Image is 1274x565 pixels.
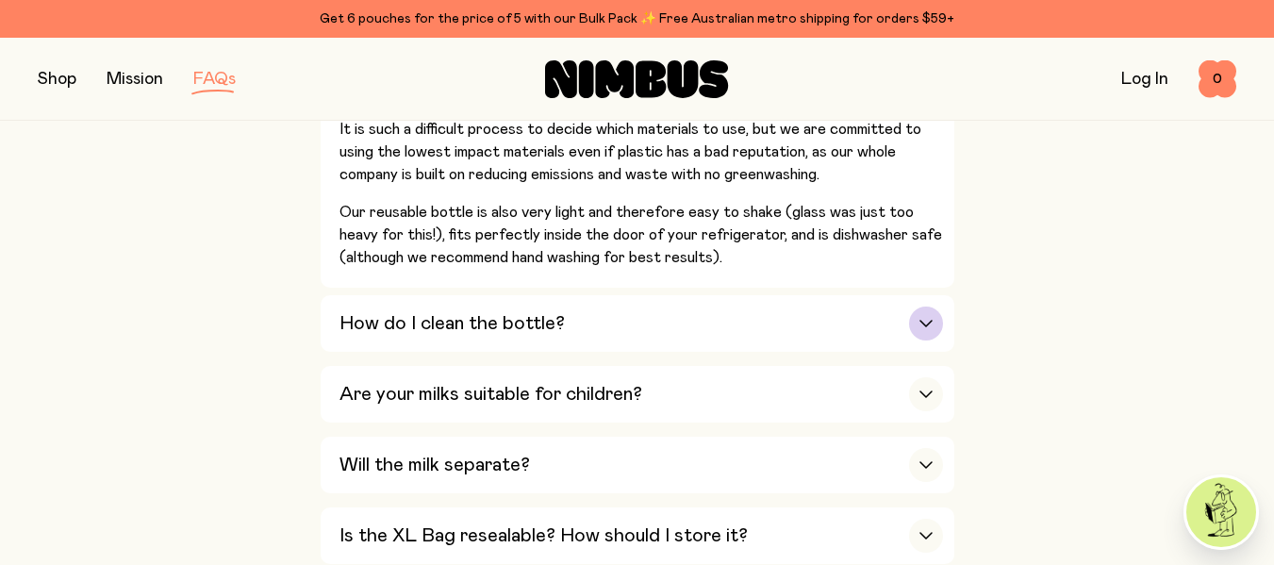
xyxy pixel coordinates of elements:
button: Are your milks suitable for children? [321,366,954,423]
img: agent [1186,477,1256,547]
h3: Will the milk separate? [339,454,530,476]
a: Mission [107,71,163,88]
button: Will the milk separate? [321,437,954,493]
a: FAQs [193,71,236,88]
p: It is such a difficult process to decide which materials to use, but we are committed to using th... [339,118,943,186]
h3: Are your milks suitable for children? [339,383,642,406]
h3: Is the XL Bag resealable? How should I store it? [339,524,748,547]
a: Log In [1121,71,1168,88]
h3: How do I clean the bottle? [339,312,565,335]
p: Our reusable bottle is also very light and therefore easy to shake (glass was just too heavy for ... [339,201,943,269]
div: Get 6 pouches for the price of 5 with our Bulk Pack ✨ Free Australian metro shipping for orders $59+ [38,8,1236,30]
button: 0 [1199,60,1236,98]
button: How do I clean the bottle? [321,295,954,352]
button: Is the XL Bag resealable? How should I store it? [321,507,954,564]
